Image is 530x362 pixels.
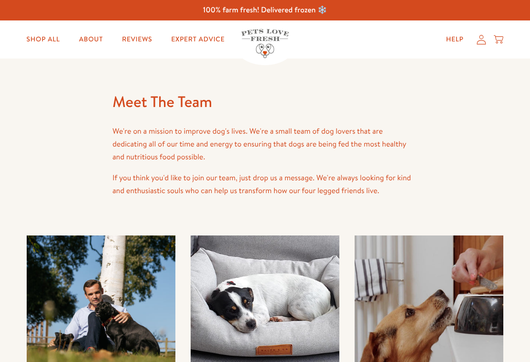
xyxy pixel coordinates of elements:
[71,30,111,49] a: About
[112,125,418,164] p: We're on a mission to improve dog's lives. We're a small team of dog lovers that are dedicating a...
[19,30,68,49] a: Shop All
[438,30,471,49] a: Help
[114,30,160,49] a: Reviews
[241,29,289,58] img: Pets Love Fresh
[112,172,418,197] p: If you think you'd like to join our team, just drop us a message. We're always looking for kind a...
[163,30,232,49] a: Expert Advice
[112,89,418,115] h1: Meet The Team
